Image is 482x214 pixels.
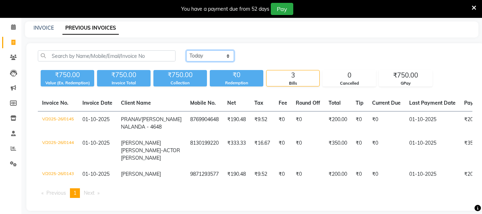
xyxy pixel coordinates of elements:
td: ₹0 [274,111,291,135]
span: Last Payment Date [409,100,456,106]
td: ₹190.48 [223,166,250,183]
td: 9871293577 [186,166,223,183]
td: V/2025-26/0144 [38,135,78,166]
div: ₹750.00 [41,70,94,80]
span: Tip [356,100,364,106]
td: ₹0 [368,111,405,135]
td: 01-10-2025 [405,111,460,135]
div: ₹0 [210,70,263,80]
td: 8769904648 [186,111,223,135]
div: Value (Ex. Redemption) [41,80,94,86]
span: [PERSON_NAME] NALANDA - 4648 [121,116,182,130]
div: ₹750.00 [97,70,151,80]
span: Net [227,100,236,106]
div: Bills [267,80,319,86]
div: Redemption [210,80,263,86]
span: Previous [46,190,66,196]
td: ₹190.48 [223,111,250,135]
span: [PERSON_NAME]-ACTOR [PERSON_NAME] [121,147,180,161]
span: Current Due [372,100,401,106]
td: ₹0 [351,135,368,166]
td: ₹350.00 [324,135,351,166]
td: ₹9.52 [250,111,274,135]
div: Cancelled [323,80,376,86]
input: Search by Name/Mobile/Email/Invoice No [38,50,176,61]
td: 01-10-2025 [405,166,460,183]
div: 3 [267,70,319,80]
span: 01-10-2025 [82,171,110,177]
div: ₹750.00 [153,70,207,80]
nav: Pagination [38,188,472,198]
span: Round Off [296,100,320,106]
span: Next [84,190,95,196]
td: ₹0 [274,166,291,183]
span: Invoice Date [82,100,112,106]
td: ₹200.00 [324,166,351,183]
td: ₹0 [291,135,324,166]
td: ₹333.33 [223,135,250,166]
a: PREVIOUS INVOICES [62,22,119,35]
span: Fee [279,100,287,106]
span: Client Name [121,100,151,106]
div: Collection [153,80,207,86]
td: ₹9.52 [250,166,274,183]
td: 8130199220 [186,135,223,166]
span: Tax [254,100,263,106]
div: ₹750.00 [379,70,432,80]
button: Pay [271,3,293,15]
a: INVOICE [34,25,54,31]
td: ₹0 [368,135,405,166]
td: ₹0 [291,166,324,183]
td: 01-10-2025 [405,135,460,166]
span: 1 [73,190,76,196]
td: V/2025-26/0143 [38,166,78,183]
span: [PERSON_NAME] [121,140,161,146]
td: ₹0 [368,166,405,183]
span: Mobile No. [190,100,216,106]
td: ₹0 [274,135,291,166]
div: Invoice Total [97,80,151,86]
td: ₹0 [291,111,324,135]
div: You have a payment due from 52 days [181,5,269,13]
td: ₹200.00 [324,111,351,135]
span: PRANAV [121,116,142,123]
td: ₹0 [351,166,368,183]
td: V/2025-26/0145 [38,111,78,135]
span: Invoice No. [42,100,69,106]
span: 01-10-2025 [82,140,110,146]
div: 0 [323,70,376,80]
span: Total [329,100,341,106]
span: [PERSON_NAME] [121,171,161,177]
td: ₹0 [351,111,368,135]
td: ₹16.67 [250,135,274,166]
div: GPay [379,80,432,86]
span: 01-10-2025 [82,116,110,123]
